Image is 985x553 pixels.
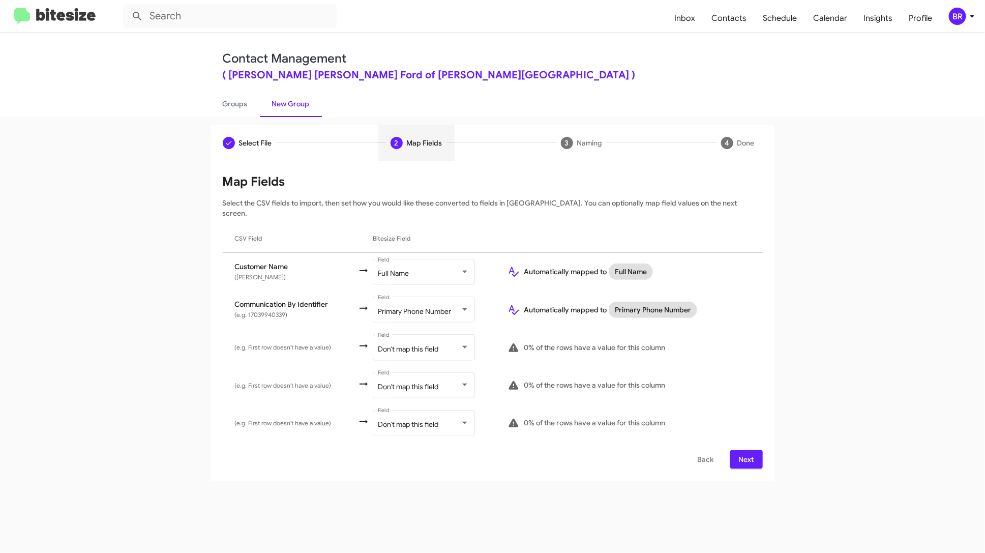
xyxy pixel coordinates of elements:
[855,4,901,33] a: Insights
[123,4,337,28] input: Search
[940,8,974,25] button: BR
[378,420,438,429] span: Don't map this field
[508,417,750,429] div: 0% of the rows have a value for this column
[235,299,358,309] span: Communication By Identifier
[703,4,755,33] a: Contacts
[373,224,499,253] th: Bitesize Field
[223,173,763,190] h1: Map Fields
[378,307,451,316] span: Primary Phone Number
[223,198,763,218] p: Select the CSV fields to import, then set how you would like these converted to fields in [GEOGRA...
[755,4,805,33] a: Schedule
[378,382,438,391] span: Don't map this field
[235,343,332,351] span: (e.g. First row doesn't have a value)
[901,4,940,33] a: Profile
[223,224,358,253] th: CSV Field
[260,91,322,117] a: New Group
[235,382,332,389] span: (e.g. First row doesn't have a value)
[508,264,750,280] div: Automatically mapped to
[378,344,438,354] span: Don't map this field
[235,311,288,318] span: (e.g. 17039940339)
[508,302,750,318] div: Automatically mapped to
[508,341,750,354] div: 0% of the rows have a value for this column
[690,450,722,469] button: Back
[508,379,750,391] div: 0% of the rows have a value for this column
[223,51,347,66] a: Contact Management
[609,264,653,280] mat-chip: Full Name
[378,269,409,278] span: Full Name
[223,70,763,80] div: ( [PERSON_NAME] [PERSON_NAME] Ford of [PERSON_NAME][GEOGRAPHIC_DATA] )
[666,4,703,33] a: Inbox
[211,91,260,117] a: Groups
[949,8,966,25] div: BR
[738,450,755,469] span: Next
[805,4,855,33] a: Calendar
[235,273,286,281] span: ([PERSON_NAME])
[609,302,697,318] mat-chip: Primary Phone Number
[235,419,332,427] span: (e.g. First row doesn't have a value)
[730,450,763,469] button: Next
[235,261,358,272] span: Customer Name
[698,450,714,469] span: Back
